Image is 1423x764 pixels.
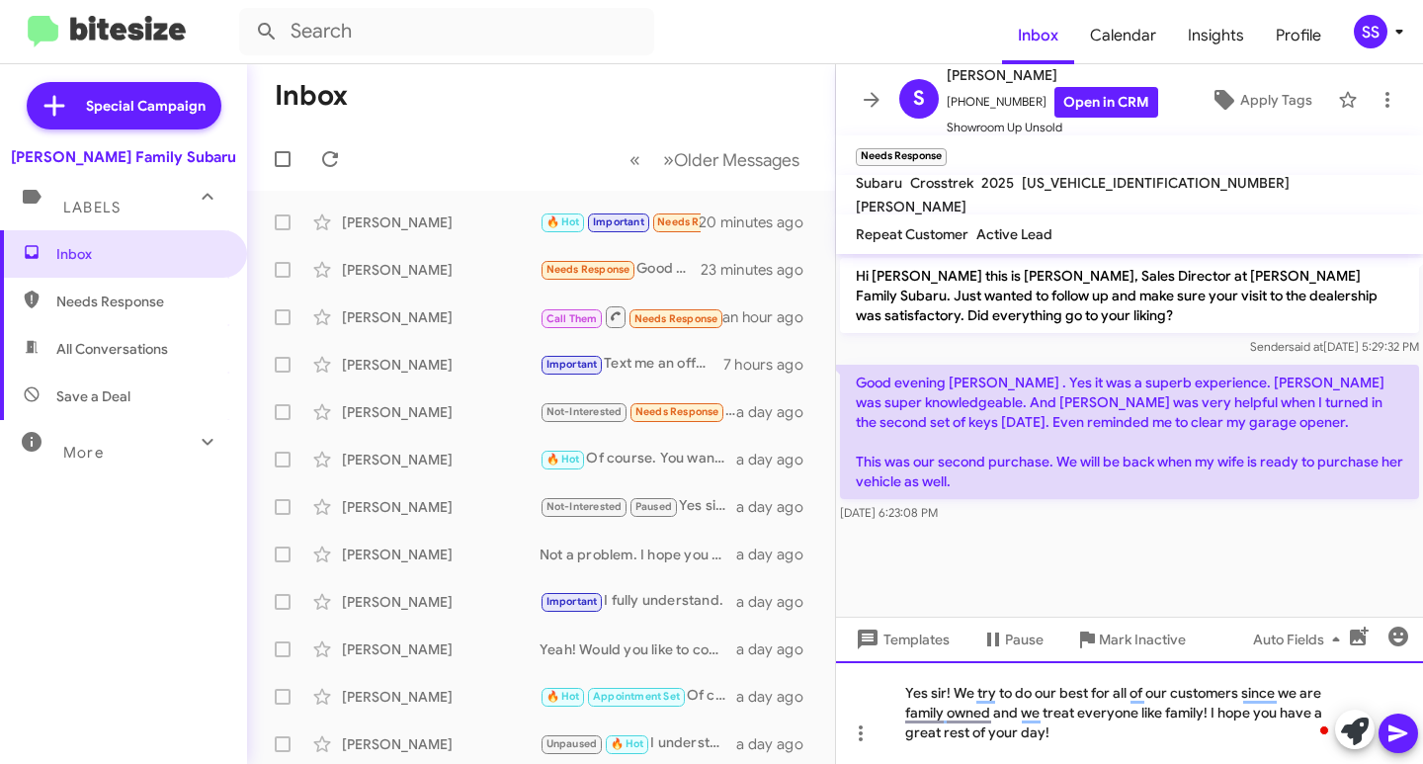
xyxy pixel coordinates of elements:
div: [PERSON_NAME] [342,497,540,517]
div: [PERSON_NAME] [342,355,540,375]
span: Inbox [56,244,224,264]
span: Not-Interested [546,405,623,418]
input: Search [239,8,654,55]
span: Appointment Set [593,690,680,703]
div: Inbound Call [540,304,722,329]
a: Inbox [1002,7,1074,64]
div: [PERSON_NAME] [342,402,540,422]
span: S [913,83,925,115]
a: Insights [1172,7,1260,64]
div: [PERSON_NAME] [342,450,540,469]
span: Showroom Up Unsold [947,118,1158,137]
div: [PERSON_NAME] [342,307,540,327]
span: Save a Deal [56,386,130,406]
span: Needs Response [56,292,224,311]
span: Paused [635,500,672,513]
div: [PERSON_NAME] [342,734,540,754]
a: Calendar [1074,7,1172,64]
div: a day ago [736,639,819,659]
div: a day ago [736,450,819,469]
div: [PERSON_NAME] [342,545,540,564]
a: Open in CRM [1054,87,1158,118]
span: All Conversations [56,339,168,359]
span: Sender [DATE] 5:29:32 PM [1250,339,1419,354]
p: Good evening [PERSON_NAME] . Yes it was a superb experience. [PERSON_NAME] was super knowledgeabl... [840,365,1419,499]
span: Unpaused [546,737,598,750]
div: [PERSON_NAME] [342,212,540,232]
span: [US_VEHICLE_IDENTIFICATION_NUMBER] [1022,174,1290,192]
button: Next [651,139,811,180]
a: Special Campaign [27,82,221,129]
span: [PHONE_NUMBER] [947,87,1158,118]
span: Apply Tags [1240,82,1312,118]
span: Important [546,358,598,371]
span: Crosstrek [910,174,973,192]
span: 2025 [981,174,1014,192]
button: SS [1337,15,1401,48]
nav: Page navigation example [619,139,811,180]
div: Of course. You want to see a Blue Crosstrek? [540,448,736,470]
div: [PERSON_NAME] Family Subaru [11,147,236,167]
span: Pause [1005,622,1044,657]
div: I fully understand. [540,590,736,613]
div: 7 hours ago [723,355,819,375]
span: Call Them [546,312,598,325]
span: Needs Response [546,263,630,276]
span: 🔥 Hot [546,690,580,703]
span: Auto Fields [1253,622,1348,657]
a: Profile [1260,7,1337,64]
span: Needs Response [657,215,741,228]
div: Good evening [PERSON_NAME] . Yes it was a superb experience. [PERSON_NAME] was super knowledgeabl... [540,258,701,281]
button: Apply Tags [1193,82,1328,118]
div: Yes sir. Not a problem. [540,495,736,518]
span: said at [1289,339,1323,354]
div: a day ago [736,734,819,754]
div: a day ago [736,545,819,564]
span: 🔥 Hot [546,215,580,228]
div: Not a problem. I hope you have a great rest of your day! [540,545,736,564]
div: Of course! I fully understand. [540,685,736,708]
span: Not-Interested [546,500,623,513]
span: Needs Response [634,312,718,325]
span: Repeat Customer [856,225,968,243]
span: Needs Response [635,405,719,418]
span: Labels [63,199,121,216]
span: Important [546,595,598,608]
button: Pause [965,622,1059,657]
div: 20 minutes ago [701,212,819,232]
span: Subaru [856,174,902,192]
span: Mark Inactive [1099,622,1186,657]
div: a day ago [736,687,819,707]
h1: Inbox [275,80,348,112]
span: » [663,147,674,172]
span: Special Campaign [86,96,206,116]
button: Previous [618,139,652,180]
div: [PERSON_NAME] [342,592,540,612]
div: a day ago [736,592,819,612]
div: To enrich screen reader interactions, please activate Accessibility in Grammarly extension settings [836,661,1423,764]
div: a day ago [736,402,819,422]
div: Liked “Sounds great! Here is the credit app link!” [540,211,701,233]
button: Mark Inactive [1059,622,1202,657]
div: Yeah! Would you like to come by and discuss it a bit more? [540,639,736,659]
span: [PERSON_NAME] [947,63,1158,87]
div: [PERSON_NAME] [342,260,540,280]
div: [PERSON_NAME] [342,639,540,659]
span: Active Lead [976,225,1052,243]
span: More [63,444,104,462]
div: a day ago [736,497,819,517]
span: Older Messages [674,149,799,171]
span: « [629,147,640,172]
span: Templates [852,622,950,657]
div: [PERSON_NAME] [342,687,540,707]
div: 23 minutes ago [701,260,819,280]
div: SS [1354,15,1387,48]
span: [DATE] 6:23:08 PM [840,505,938,520]
div: an hour ago [722,307,819,327]
div: I understand. If you ever want to come in the future, just to see what we can do for you. [540,732,736,755]
span: Important [593,215,644,228]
